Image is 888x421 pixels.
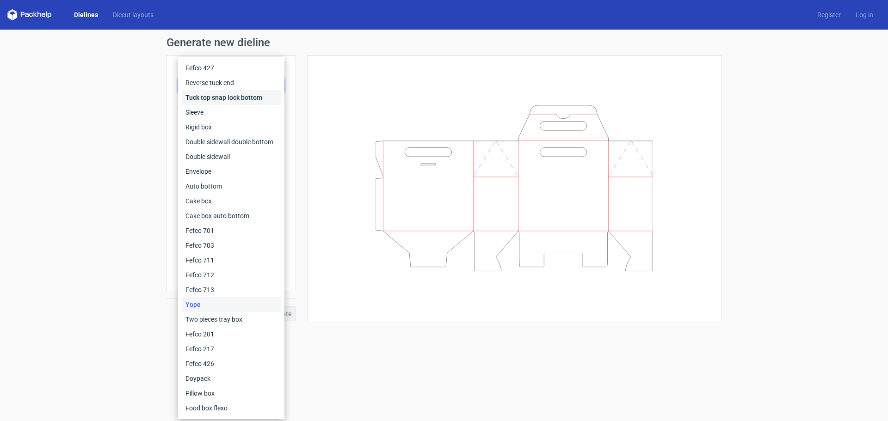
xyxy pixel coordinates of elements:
[182,282,281,297] div: Fefco 713
[182,105,281,120] div: Sleeve
[67,10,105,19] a: Dielines
[182,179,281,194] div: Auto bottom
[182,297,281,312] div: Yope
[182,120,281,134] div: Rigid box
[182,208,281,223] div: Cake box auto bottom
[182,223,281,238] div: Fefco 701
[182,194,281,208] div: Cake box
[182,164,281,179] div: Envelope
[105,10,161,19] a: Diecut layouts
[182,90,281,105] div: Tuck top snap lock bottom
[182,268,281,282] div: Fefco 712
[166,37,721,48] h1: Generate new dieline
[182,312,281,327] div: Two pieces tray box
[182,134,281,149] div: Double sidewall double bottom
[848,10,881,19] a: Log in
[182,371,281,386] div: Doypack
[182,149,281,164] div: Double sidewall
[182,238,281,253] div: Fefco 703
[182,356,281,371] div: Fefco 426
[182,342,281,356] div: Fefco 217
[182,386,281,401] div: Pillow box
[182,253,281,268] div: Fefco 711
[182,75,281,90] div: Reverse tuck end
[182,61,281,75] div: Fefco 427
[182,327,281,342] div: Fefco 201
[182,401,281,415] div: Food box flexo
[810,10,848,19] a: Register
